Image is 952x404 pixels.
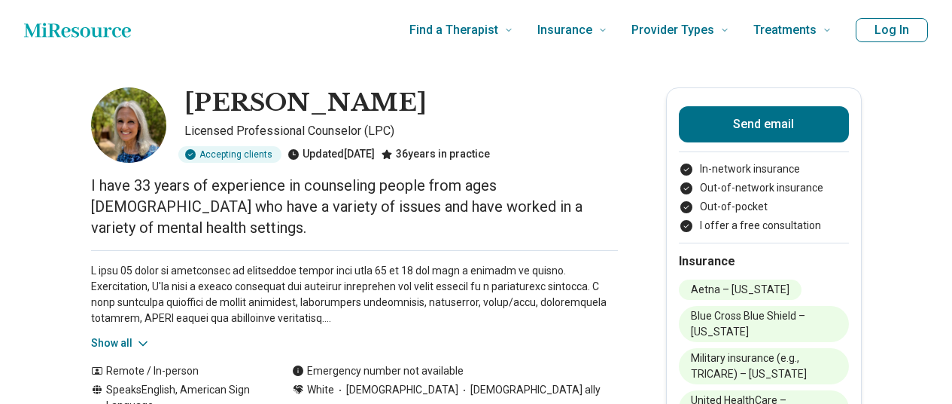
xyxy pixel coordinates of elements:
[307,382,334,398] span: White
[91,263,618,326] p: L ipsu 05 dolor si ametconsec ad elitseddoe tempor inci utla 65 et 18 dol magn a enimadm ve quisn...
[856,18,928,42] button: Log In
[631,20,714,41] span: Provider Types
[178,146,281,163] div: Accepting clients
[24,15,131,45] a: Home page
[184,122,618,140] p: Licensed Professional Counselor (LPC)
[91,175,618,238] p: I have 33 years of experience in counseling people from ages [DEMOGRAPHIC_DATA] who have a variet...
[679,199,849,215] li: Out-of-pocket
[292,363,464,379] div: Emergency number not available
[334,382,458,398] span: [DEMOGRAPHIC_DATA]
[381,146,490,163] div: 36 years in practice
[679,252,849,271] h2: Insurance
[287,146,375,163] div: Updated [DATE]
[679,280,801,300] li: Aetna – [US_STATE]
[679,218,849,234] li: I offer a free consultation
[679,106,849,142] button: Send email
[91,363,262,379] div: Remote / In-person
[679,348,849,384] li: Military insurance (e.g., TRICARE) – [US_STATE]
[537,20,592,41] span: Insurance
[91,335,151,351] button: Show all
[458,382,601,398] span: [DEMOGRAPHIC_DATA] ally
[184,87,427,119] h1: [PERSON_NAME]
[679,306,849,342] li: Blue Cross Blue Shield – [US_STATE]
[91,87,166,163] img: Lynn Meyer, Licensed Professional Counselor (LPC)
[753,20,817,41] span: Treatments
[679,180,849,196] li: Out-of-network insurance
[679,161,849,234] ul: Payment options
[679,161,849,177] li: In-network insurance
[409,20,498,41] span: Find a Therapist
